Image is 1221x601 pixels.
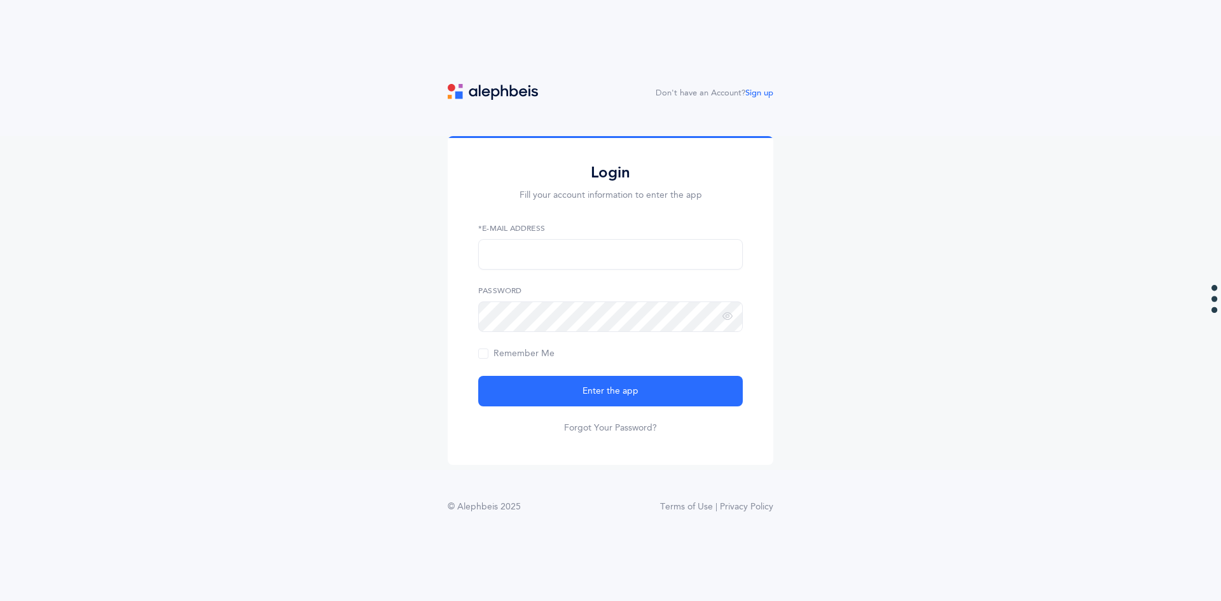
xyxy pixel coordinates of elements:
div: Don't have an Account? [656,87,773,100]
a: Sign up [745,88,773,97]
label: Password [478,285,743,296]
span: Remember Me [478,349,555,359]
button: Enter the app [478,376,743,406]
label: *E-Mail Address [478,223,743,234]
a: Terms of Use | Privacy Policy [660,501,773,514]
img: logo.svg [448,84,538,100]
h2: Login [478,163,743,183]
div: © Alephbeis 2025 [448,501,521,514]
a: Forgot Your Password? [564,422,657,434]
span: Enter the app [583,385,638,398]
p: Fill your account information to enter the app [478,189,743,202]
